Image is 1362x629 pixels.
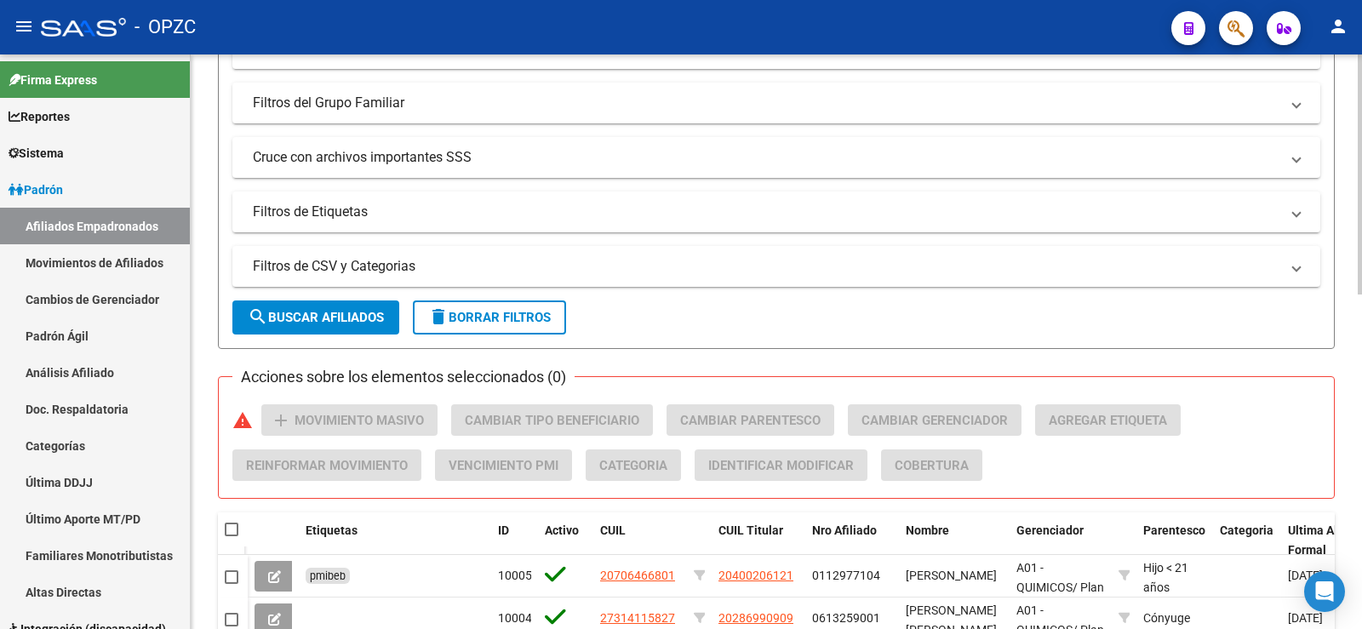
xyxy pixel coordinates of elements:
button: Cambiar Tipo Beneficiario [451,404,653,436]
span: Vencimiento PMI [449,458,558,473]
button: Cobertura [881,449,982,481]
span: Buscar Afiliados [248,310,384,325]
span: CUIL [600,523,626,537]
div: Open Intercom Messenger [1304,571,1345,612]
span: Cambiar Parentesco [680,413,821,428]
mat-icon: add [271,410,291,431]
datatable-header-cell: Activo [538,512,593,569]
mat-expansion-panel-header: Cruce con archivos importantes SSS [232,137,1320,178]
span: Parentesco [1143,523,1205,537]
span: Reportes [9,107,70,126]
span: 10005 [498,569,532,582]
datatable-header-cell: Gerenciador [1010,512,1112,569]
span: Movimiento Masivo [295,413,424,428]
span: Reinformar Movimiento [246,458,408,473]
mat-icon: search [248,306,268,327]
mat-expansion-panel-header: Filtros del Grupo Familiar [232,83,1320,123]
mat-icon: warning [232,410,253,431]
button: Reinformar Movimiento [232,449,421,481]
button: Identificar Modificar [695,449,867,481]
datatable-header-cell: CUIL [593,512,687,569]
datatable-header-cell: Etiquetas [299,512,491,569]
span: Nombre [906,523,949,537]
datatable-header-cell: Parentesco [1136,512,1213,569]
button: Borrar Filtros [413,300,566,335]
span: Activo [545,523,579,537]
span: Ultima Alta Formal [1288,523,1348,557]
div: [DATE] [1288,566,1359,586]
datatable-header-cell: ID [491,512,538,569]
span: Nro Afiliado [812,523,877,537]
mat-expansion-panel-header: Filtros de CSV y Categorias [232,246,1320,287]
span: Agregar Etiqueta [1049,413,1167,428]
span: Firma Express [9,71,97,89]
button: Agregar Etiqueta [1035,404,1181,436]
button: Categoria [586,449,681,481]
span: Hijo < 21 años [1143,561,1188,594]
span: CUIL Titular [718,523,783,537]
span: Cobertura [895,458,969,473]
mat-icon: menu [14,16,34,37]
mat-panel-title: Filtros de Etiquetas [253,203,1279,221]
button: Buscar Afiliados [232,300,399,335]
span: - OPZC [134,9,196,46]
span: Cambiar Tipo Beneficiario [465,413,639,428]
span: Borrar Filtros [428,310,551,325]
span: 10004 [498,611,532,625]
span: 0112977104 [812,569,880,582]
h3: Acciones sobre los elementos seleccionados (0) [232,365,575,389]
button: Cambiar Gerenciador [848,404,1021,436]
span: Gerenciador [1016,523,1084,537]
datatable-header-cell: Categoria [1213,512,1281,569]
span: Etiquetas [306,523,358,537]
span: ID [498,523,509,537]
span: Sistema [9,144,64,163]
mat-panel-title: Cruce con archivos importantes SSS [253,148,1279,167]
span: [PERSON_NAME] [906,569,997,582]
mat-panel-title: Filtros del Grupo Familiar [253,94,1279,112]
span: 20400206121 [718,569,793,582]
span: 0613259001 [812,611,880,625]
div: [DATE] [1288,609,1359,628]
button: Movimiento Masivo [261,404,438,436]
span: Cambiar Gerenciador [861,413,1008,428]
span: 20286990909 [718,611,793,625]
mat-panel-title: Filtros de CSV y Categorias [253,257,1279,276]
span: A01 - QUIMICOS [1016,561,1073,594]
mat-expansion-panel-header: Filtros de Etiquetas [232,192,1320,232]
button: Cambiar Parentesco [667,404,834,436]
span: Padrón [9,180,63,199]
datatable-header-cell: Nombre [899,512,1010,569]
span: Cónyuge [1143,611,1190,625]
mat-icon: person [1328,16,1348,37]
button: Vencimiento PMI [435,449,572,481]
span: Identificar Modificar [708,458,854,473]
datatable-header-cell: Nro Afiliado [805,512,899,569]
mat-icon: delete [428,306,449,327]
span: Categoria [599,458,667,473]
span: 20706466801 [600,569,675,582]
span: 27314115827 [600,611,675,625]
span: Categoria [1220,523,1273,537]
span: pmibeb [310,569,346,582]
datatable-header-cell: CUIL Titular [712,512,805,569]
